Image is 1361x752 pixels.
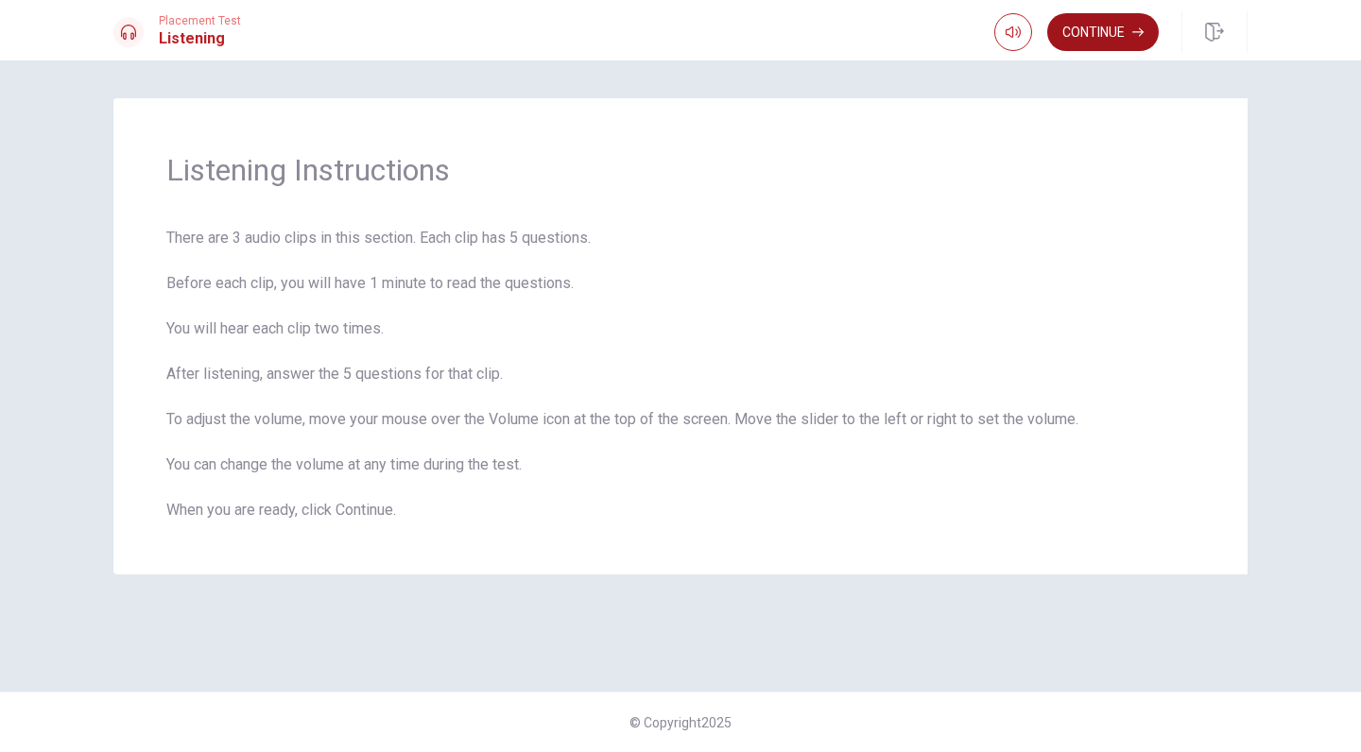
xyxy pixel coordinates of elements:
button: Continue [1047,13,1159,51]
span: There are 3 audio clips in this section. Each clip has 5 questions. Before each clip, you will ha... [166,227,1195,521]
span: Placement Test [159,14,241,27]
span: © Copyright 2025 [629,715,732,730]
h1: Listening [159,27,241,50]
span: Listening Instructions [166,151,1195,189]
